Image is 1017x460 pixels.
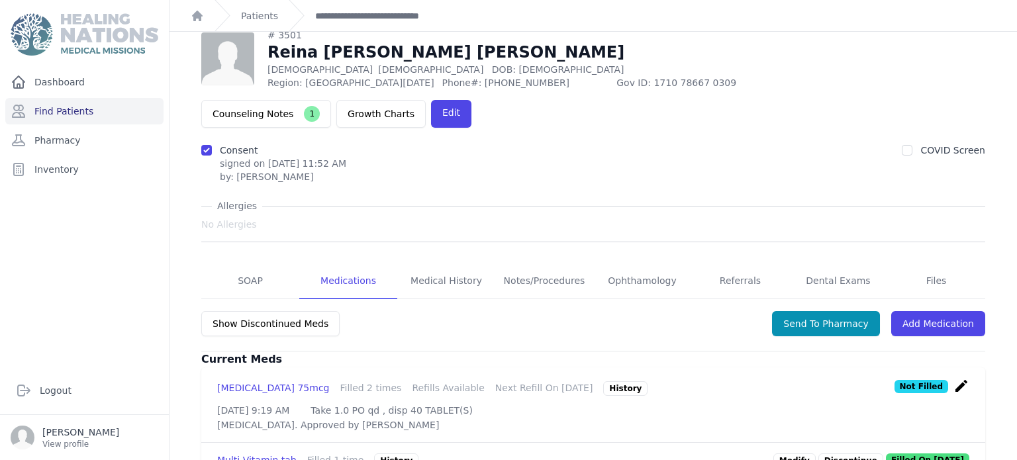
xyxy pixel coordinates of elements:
[11,426,158,449] a: [PERSON_NAME] View profile
[220,157,346,170] p: signed on [DATE] 11:52 AM
[212,199,262,212] span: Allergies
[616,76,791,89] span: Gov ID: 1710 78667 0309
[340,381,401,396] div: Filled 2 times
[311,404,473,417] p: Take 1.0 PO qd , disp 40 TABLET(S)
[11,13,158,56] img: Medical Missions EMR
[953,378,969,394] i: create
[201,100,331,128] button: Counseling Notes1
[201,263,299,299] a: SOAP
[201,311,340,336] button: Show Discontinued Meds
[42,439,119,449] p: View profile
[201,263,985,299] nav: Tabs
[378,64,483,75] span: [DEMOGRAPHIC_DATA]
[5,98,164,124] a: Find Patients
[772,311,880,336] button: Send To Pharmacy
[267,28,791,42] div: # 3501
[217,404,289,417] p: [DATE] 9:19 AM
[220,170,346,183] div: by: [PERSON_NAME]
[304,106,320,122] span: 1
[891,311,985,336] a: Add Medication
[495,263,593,299] a: Notes/Procedures
[691,263,789,299] a: Referrals
[336,100,426,128] a: Growth Charts
[442,76,609,89] span: Phone#: [PHONE_NUMBER]
[887,263,985,299] a: Files
[267,42,791,63] h1: Reina [PERSON_NAME] [PERSON_NAME]
[5,156,164,183] a: Inventory
[412,381,484,396] div: Refills Available
[217,418,969,432] p: [MEDICAL_DATA]. Approved by [PERSON_NAME]
[953,384,969,396] a: create
[201,351,985,367] h3: Current Meds
[431,100,471,128] a: Edit
[267,63,791,76] p: [DEMOGRAPHIC_DATA]
[492,64,624,75] span: DOB: [DEMOGRAPHIC_DATA]
[299,263,397,299] a: Medications
[603,381,648,396] div: History
[5,69,164,95] a: Dashboard
[42,426,119,439] p: [PERSON_NAME]
[201,32,254,85] img: person-242608b1a05df3501eefc295dc1bc67a.jpg
[495,381,593,396] div: Next Refill On [DATE]
[920,145,985,156] label: COVID Screen
[789,263,887,299] a: Dental Exams
[267,76,434,89] span: Region: [GEOGRAPHIC_DATA][DATE]
[241,9,278,23] a: Patients
[201,218,257,231] span: No Allergies
[397,263,495,299] a: Medical History
[220,145,258,156] label: Consent
[5,127,164,154] a: Pharmacy
[11,377,158,404] a: Logout
[217,381,329,396] div: [MEDICAL_DATA] 75mcg
[593,263,691,299] a: Ophthamology
[895,380,948,393] p: Not Filled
